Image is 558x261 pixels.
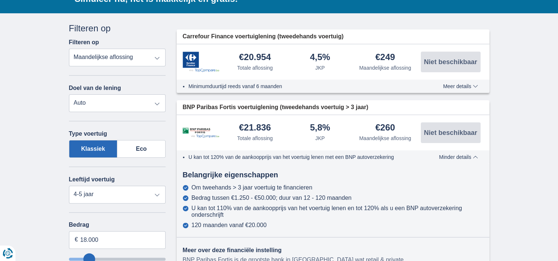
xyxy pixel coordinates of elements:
label: Bedrag [69,222,166,228]
img: product.pl.alt BNP Paribas Fortis [183,128,219,138]
div: U kan tot 110% van de aankoopprijs van het voertuig lenen en tot 120% als u een BNP autoverzekeri... [191,205,484,218]
div: Totale aflossing [237,64,273,72]
span: € [75,236,78,244]
label: Type voertuig [69,130,107,137]
div: Maandelijkse aflossing [359,135,411,142]
button: Niet beschikbaar [421,122,481,143]
div: €260 [375,123,395,133]
div: Filteren op [69,22,166,35]
div: 4,5% [310,53,330,63]
label: Doel van de lening [69,85,121,91]
div: JKP [315,135,325,142]
span: Meer details [443,84,478,89]
div: 120 maanden vanaf €20.000 [191,222,267,229]
label: Klassiek [69,140,118,158]
span: Minder details [439,154,478,160]
label: Leeftijd voertuig [69,176,115,183]
div: €20.954 [239,53,271,63]
span: Niet beschikbaar [424,129,477,136]
div: €249 [375,53,395,63]
div: Meer over deze financiële instelling [183,246,416,255]
li: Minimumduurtijd reeds vanaf 6 maanden [188,83,416,90]
div: Totale aflossing [237,135,273,142]
div: Maandelijkse aflossing [359,64,411,72]
button: Niet beschikbaar [421,52,481,72]
span: Niet beschikbaar [424,59,477,65]
div: 5,8% [310,123,330,133]
div: JKP [315,64,325,72]
div: Om tweehands > 3 jaar voertuig te financieren [191,184,312,191]
button: Meer details [437,83,483,89]
div: €21.836 [239,123,271,133]
img: product.pl.alt Carrefour Finance [183,52,219,72]
li: U kan tot 120% van de aankoopprijs van het voertuig lenen met een BNP autoverzekering [188,153,416,161]
label: Filteren op [69,39,99,46]
label: Eco [117,140,166,158]
span: Carrefour Finance voertuiglening (tweedehands voertuig) [183,32,344,41]
div: Bedrag tussen €1.250 - €50.000; duur van 12 - 120 maanden [191,195,351,201]
button: Minder details [433,154,483,160]
input: wantToBorrow [69,258,166,261]
span: BNP Paribas Fortis voertuiglening (tweedehands voertuig > 3 jaar) [183,103,368,112]
div: Belangrijke eigenschappen [177,170,489,180]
